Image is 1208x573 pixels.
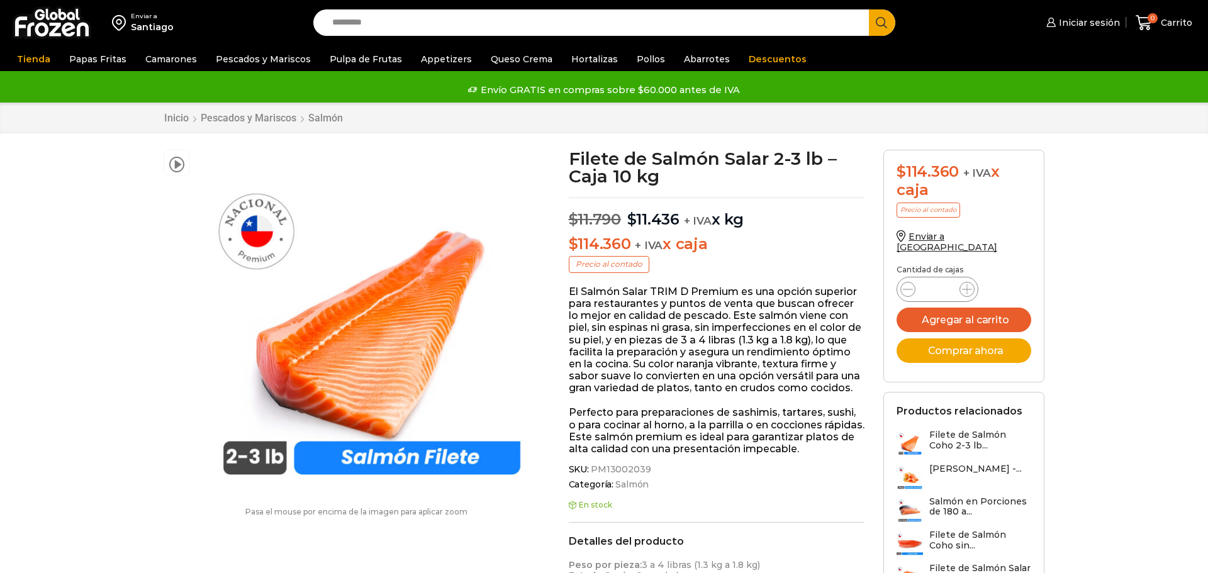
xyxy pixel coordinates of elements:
[963,167,991,179] span: + IVA
[897,430,1031,457] a: Filete de Salmón Coho 2-3 lb...
[569,235,578,253] span: $
[569,235,631,253] bdi: 114.360
[196,150,542,495] img: salmon-2-3
[11,47,57,71] a: Tienda
[869,9,895,36] button: Search button
[569,535,865,547] h2: Detalles del producto
[1158,16,1192,29] span: Carrito
[897,162,906,181] span: $
[630,47,671,71] a: Pollos
[569,464,865,475] span: SKU:
[63,47,133,71] a: Papas Fritas
[897,308,1031,332] button: Agregar al carrito
[897,464,1022,490] a: [PERSON_NAME] -...
[569,501,865,509] p: En stock
[164,508,550,516] p: Pasa el mouse por encima de la imagen para aplicar zoom
[613,479,649,490] a: Salmón
[1043,10,1120,35] a: Iniciar sesión
[897,405,1022,417] h2: Productos relacionados
[569,559,642,570] strong: Peso por pieza:
[897,203,960,218] p: Precio al contado
[897,163,1031,199] div: x caja
[684,214,712,227] span: + IVA
[569,256,649,272] p: Precio al contado
[131,12,174,21] div: Enviar a
[139,47,203,71] a: Camarones
[897,231,997,253] a: Enviar a [GEOGRAPHIC_DATA]
[565,47,624,71] a: Hortalizas
[929,464,1022,474] h3: [PERSON_NAME] -...
[569,210,578,228] span: $
[678,47,736,71] a: Abarrotes
[569,210,621,228] bdi: 11.790
[897,265,1031,274] p: Cantidad de cajas
[484,47,559,71] a: Queso Crema
[1132,8,1195,38] a: 0 Carrito
[569,235,865,253] p: x caja
[569,286,865,394] p: El Salmón Salar TRIM D Premium es una opción superior para restaurantes y puntos de venta que bus...
[164,112,189,124] a: Inicio
[627,210,679,228] bdi: 11.436
[929,496,1031,518] h3: Salmón en Porciones de 180 a...
[131,21,174,33] div: Santiago
[1148,13,1158,23] span: 0
[569,479,865,490] span: Categoría:
[926,281,949,298] input: Product quantity
[210,47,317,71] a: Pescados y Mariscos
[200,112,297,124] a: Pescados y Mariscos
[897,496,1031,523] a: Salmón en Porciones de 180 a...
[164,112,344,124] nav: Breadcrumb
[569,150,865,185] h1: Filete de Salmón Salar 2-3 lb – Caja 10 kg
[897,162,959,181] bdi: 114.360
[627,210,637,228] span: $
[897,530,1031,557] a: Filete de Salmón Coho sin...
[569,406,865,455] p: Perfecto para preparaciones de sashimis, tartares, sushi, o para cocinar al horno, a la parrilla ...
[742,47,813,71] a: Descuentos
[929,530,1031,551] h3: Filete de Salmón Coho sin...
[415,47,478,71] a: Appetizers
[589,464,651,475] span: PM13002039
[112,12,131,33] img: address-field-icon.svg
[569,197,865,229] p: x kg
[308,112,344,124] a: Salmón
[323,47,408,71] a: Pulpa de Frutas
[929,430,1031,451] h3: Filete de Salmón Coho 2-3 lb...
[897,338,1031,363] button: Comprar ahora
[1056,16,1120,29] span: Iniciar sesión
[635,239,663,252] span: + IVA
